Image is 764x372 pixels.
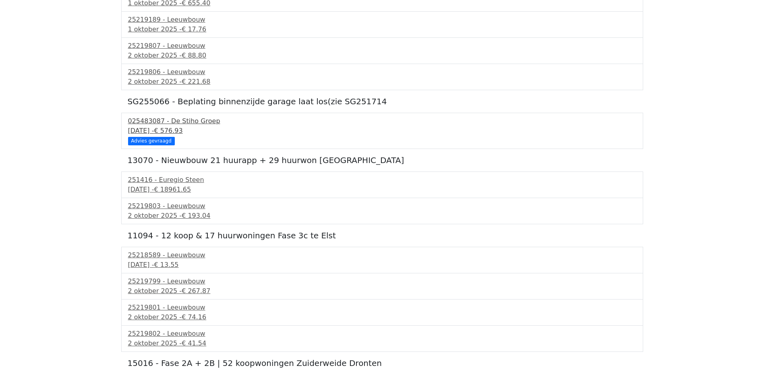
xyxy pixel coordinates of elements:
[128,155,637,165] h5: 13070 - Nieuwbouw 21 huurapp + 29 huurwon [GEOGRAPHIC_DATA]
[128,260,636,270] div: [DATE] -
[128,15,636,25] div: 25219189 - Leeuwbouw
[128,41,636,60] a: 25219807 - Leeuwbouw2 oktober 2025 -€ 88.80
[182,339,206,347] span: € 41.54
[128,201,636,221] a: 25219803 - Leeuwbouw2 oktober 2025 -€ 193.04
[128,67,636,77] div: 25219806 - Leeuwbouw
[128,250,636,260] div: 25218589 - Leeuwbouw
[128,329,636,348] a: 25219802 - Leeuwbouw2 oktober 2025 -€ 41.54
[128,286,636,296] div: 2 oktober 2025 -
[154,127,182,134] span: € 576.93
[154,261,178,269] span: € 13.55
[182,313,206,321] span: € 74.16
[182,78,210,85] span: € 221.68
[128,250,636,270] a: 25218589 - Leeuwbouw[DATE] -€ 13.55
[128,175,636,185] div: 251416 - Euregio Steen
[128,97,637,106] h5: SG255066 - Beplating binnenzijde garage laat los(zie SG251714
[128,67,636,87] a: 25219806 - Leeuwbouw2 oktober 2025 -€ 221.68
[128,231,637,240] h5: 11094 - 12 koop & 17 huurwoningen Fase 3c te Elst
[128,211,636,221] div: 2 oktober 2025 -
[128,126,636,136] div: [DATE] -
[128,77,636,87] div: 2 oktober 2025 -
[128,51,636,60] div: 2 oktober 2025 -
[182,212,210,219] span: € 193.04
[154,186,191,193] span: € 18961.65
[128,312,636,322] div: 2 oktober 2025 -
[128,41,636,51] div: 25219807 - Leeuwbouw
[128,358,637,368] h5: 15016 - Fase 2A + 2B | 52 koopwoningen Zuiderweide Dronten
[182,287,210,295] span: € 267.87
[128,185,636,194] div: [DATE] -
[128,303,636,312] div: 25219801 - Leeuwbouw
[128,175,636,194] a: 251416 - Euregio Steen[DATE] -€ 18961.65
[128,329,636,339] div: 25219802 - Leeuwbouw
[128,137,175,145] div: Advies gevraagd
[182,25,206,33] span: € 17.76
[182,52,206,59] span: € 88.80
[128,201,636,211] div: 25219803 - Leeuwbouw
[128,339,636,348] div: 2 oktober 2025 -
[128,277,636,286] div: 25219799 - Leeuwbouw
[128,303,636,322] a: 25219801 - Leeuwbouw2 oktober 2025 -€ 74.16
[128,15,636,34] a: 25219189 - Leeuwbouw1 oktober 2025 -€ 17.76
[128,116,636,126] div: 025483087 - De Stiho Groep
[128,25,636,34] div: 1 oktober 2025 -
[128,277,636,296] a: 25219799 - Leeuwbouw2 oktober 2025 -€ 267.87
[128,116,636,144] a: 025483087 - De Stiho Groep[DATE] -€ 576.93 Advies gevraagd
